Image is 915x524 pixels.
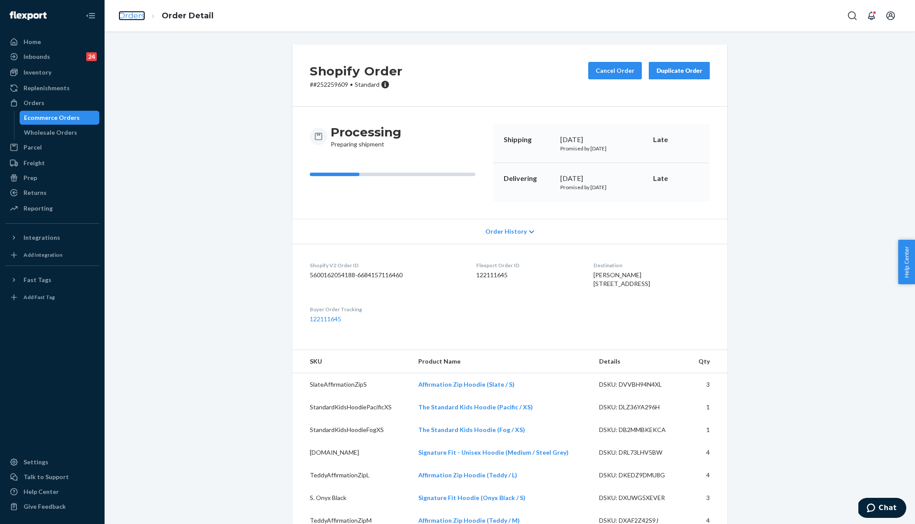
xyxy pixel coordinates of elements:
[24,293,55,301] div: Add Fast Tag
[485,227,527,236] span: Order History
[24,458,48,466] div: Settings
[593,271,650,287] span: [PERSON_NAME] [STREET_ADDRESS]
[24,84,70,92] div: Replenishments
[24,473,69,481] div: Talk to Support
[5,96,99,110] a: Orders
[5,156,99,170] a: Freight
[82,7,99,24] button: Close Navigation
[588,62,642,79] button: Cancel Order
[599,425,681,434] div: DSKU: DB2MMBKEKCA
[688,396,727,419] td: 1
[310,62,403,80] h2: Shopify Order
[24,204,53,213] div: Reporting
[20,111,100,125] a: Ecommerce Orders
[649,62,710,79] button: Duplicate Order
[292,373,411,396] td: SlateAffirmationZipS
[5,485,99,499] a: Help Center
[292,441,411,464] td: [DOMAIN_NAME]
[292,464,411,487] td: TeddyAffirmationZipL
[292,396,411,419] td: StandardKidsHoodiePacificXS
[898,240,915,284] button: Help Center
[331,124,401,140] h3: Processing
[292,419,411,441] td: StandardKidsHoodieFogXS
[355,81,380,88] span: Standard
[688,464,727,487] td: 4
[24,52,50,61] div: Inbounds
[476,271,579,279] dd: 122111645
[688,419,727,441] td: 1
[24,37,41,46] div: Home
[418,403,533,411] a: The Standard Kids Hoodie (Pacific / XS)
[5,65,99,79] a: Inventory
[5,50,99,64] a: Inbounds24
[24,68,51,77] div: Inventory
[24,113,80,122] div: Ecommerce Orders
[350,81,353,88] span: •
[24,174,37,182] div: Prep
[863,7,880,24] button: Open notifications
[292,350,411,373] th: SKU
[310,80,403,89] p: # #252259609
[5,455,99,469] a: Settings
[24,128,77,137] div: Wholesale Orders
[331,124,401,149] div: Preparing shipment
[310,315,341,323] a: 122111645
[24,159,45,167] div: Freight
[24,188,47,197] div: Returns
[418,381,515,388] a: Affirmation Zip Hoodie (Slate / S)
[10,11,47,20] img: Flexport logo
[418,449,569,456] a: Signature Fit - Unisex Hoodie (Medium / Steel Grey)
[560,145,643,152] p: Promised by [DATE]
[5,81,99,95] a: Replenishments
[688,487,727,509] td: 3
[24,487,59,496] div: Help Center
[5,290,99,304] a: Add Fast Tag
[24,502,66,511] div: Give Feedback
[24,233,60,242] div: Integrations
[5,470,99,484] button: Talk to Support
[5,171,99,185] a: Prep
[688,441,727,464] td: 4
[882,7,899,24] button: Open account menu
[5,231,99,245] button: Integrations
[560,135,643,145] div: [DATE]
[688,350,727,373] th: Qty
[418,517,520,524] a: Affirmation Zip Hoodie (Teddy / M)
[5,186,99,200] a: Returns
[310,306,462,313] dt: Buyer Order Tracking
[310,271,462,279] dd: 5600162054188-6684157116460
[24,99,44,107] div: Orders
[418,426,525,433] a: The Standard Kids Hoodie (Fog / XS)
[119,11,145,20] a: Orders
[112,3,220,29] ol: breadcrumbs
[24,143,42,152] div: Parcel
[656,66,702,75] div: Duplicate Order
[599,493,681,502] div: DSKU: DXUWG5XEVER
[5,140,99,154] a: Parcel
[504,135,553,145] p: Shipping
[411,350,592,373] th: Product Name
[5,248,99,262] a: Add Integration
[24,251,62,259] div: Add Integration
[5,500,99,514] button: Give Feedback
[599,471,681,480] div: DSKU: DKEDZ9DMU8G
[599,403,681,412] div: DSKU: DLZ36YA296H
[653,135,699,145] p: Late
[418,494,525,501] a: Signature Fit Hoodie (Onyx Black / S)
[560,174,643,184] div: [DATE]
[653,174,699,184] p: Late
[20,126,100,140] a: Wholesale Orders
[504,174,553,184] p: Delivering
[599,448,681,457] div: DSKU: DRL73LHV5BW
[5,273,99,287] button: Fast Tags
[560,184,643,191] p: Promised by [DATE]
[310,262,462,269] dt: Shopify V2 Order ID
[162,11,213,20] a: Order Detail
[599,380,681,389] div: DSKU: DVVBH94N4XL
[24,276,51,284] div: Fast Tags
[593,262,710,269] dt: Destination
[86,52,97,61] div: 24
[844,7,861,24] button: Open Search Box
